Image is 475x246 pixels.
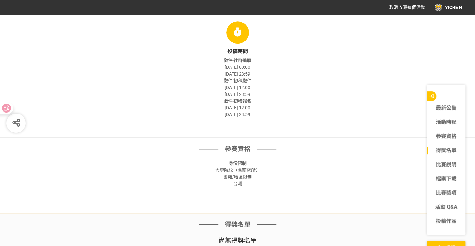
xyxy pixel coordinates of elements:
a: 得獎名單 [427,147,465,154]
a: 投稿作品 [427,217,465,225]
span: 徵件 社群挑戰 [224,58,251,63]
div: 投稿時間 [77,48,398,55]
a: 檔案下載 [427,175,465,183]
span: [DATE] 12:00 [225,105,250,110]
span: 得獎名單 [225,220,251,229]
span: 徵件 初稿繳件 [224,78,251,83]
span: 尚無 [218,237,231,244]
span: 徵件 初稿報名 [224,98,251,104]
span: [DATE] 23:59 [225,71,250,77]
span: 取消收藏這個活動 [389,5,425,10]
a: 活動時程 [427,118,465,126]
a: 比賽說明 [427,161,465,169]
span: [DATE] 12:00 [225,85,250,90]
span: 台灣 [233,181,242,186]
span: [DATE] 23:59 [225,92,250,97]
a: 最新公告 [427,104,465,112]
span: [DATE] 00:00 [225,65,250,70]
a: 比賽獎項 [427,189,465,197]
span: 得獎名單 [231,237,257,244]
span: 身份限制 [229,161,247,166]
a: 參賽資格 [427,132,465,140]
span: 大專院校（含研究所） [215,168,260,173]
span: 國籍/地區限制 [223,174,252,179]
span: 參賽資格 [225,144,251,154]
span: [DATE] 23:59 [225,112,250,117]
a: 活動 Q&A [427,203,465,211]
